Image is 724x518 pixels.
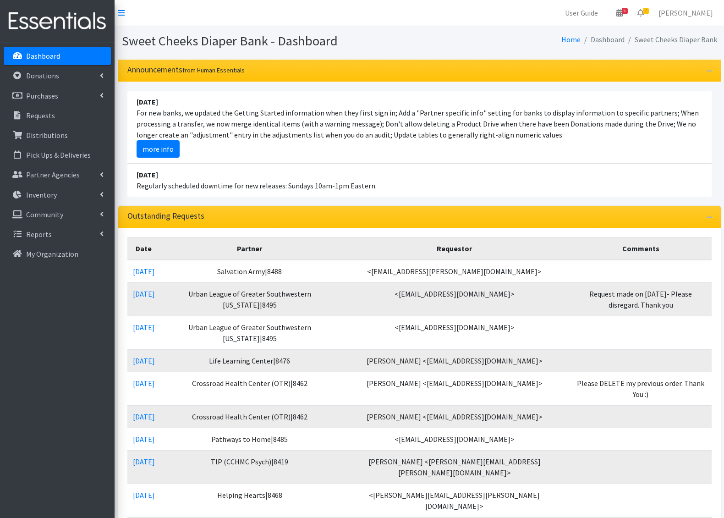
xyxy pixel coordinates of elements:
small: from Human Essentials [182,66,245,74]
a: Inventory [4,186,111,204]
th: Partner [160,237,339,260]
a: [PERSON_NAME] [651,4,720,22]
td: Please DELETE my previous order. Thank You :) [570,372,711,405]
td: Life Learning Center|8476 [160,349,339,372]
a: Requests [4,106,111,125]
td: Helping Hearts|8468 [160,484,339,517]
img: HumanEssentials [4,6,111,37]
strong: [DATE] [137,170,158,179]
p: Pick Ups & Deliveries [26,150,91,160]
a: Distributions [4,126,111,144]
h3: Announcements [127,65,245,75]
td: [PERSON_NAME] <[PERSON_NAME][EMAIL_ADDRESS][PERSON_NAME][DOMAIN_NAME]> [339,450,570,484]
td: <[PERSON_NAME][EMAIL_ADDRESS][PERSON_NAME][DOMAIN_NAME]> [339,484,570,517]
a: Home [561,35,581,44]
a: [DATE] [133,289,155,298]
li: For new banks, we updated the Getting Started information when they first sign in; Add a "Partner... [127,91,712,164]
li: Dashboard [581,33,625,46]
a: [DATE] [133,356,155,365]
li: Regularly scheduled downtime for new releases: Sundays 10am-1pm Eastern. [127,164,712,197]
a: [DATE] [133,457,155,466]
strong: [DATE] [137,97,158,106]
a: Dashboard [4,47,111,65]
p: Dashboard [26,51,60,61]
td: [PERSON_NAME] <[EMAIL_ADDRESS][DOMAIN_NAME]> [339,372,570,405]
td: <[EMAIL_ADDRESS][DOMAIN_NAME]> [339,282,570,316]
a: Reports [4,225,111,243]
li: Sweet Cheeks Diaper Bank [625,33,717,46]
a: Pick Ups & Deliveries [4,146,111,164]
td: Salvation Army|8488 [160,260,339,283]
span: 6 [622,8,628,14]
span: 7 [643,8,649,14]
a: more info [137,140,180,158]
td: [PERSON_NAME] <[EMAIL_ADDRESS][DOMAIN_NAME]> [339,349,570,372]
a: [DATE] [133,435,155,444]
h3: Outstanding Requests [127,211,204,221]
a: Partner Agencies [4,165,111,184]
p: Requests [26,111,55,120]
a: My Organization [4,245,111,263]
td: Pathways to Home|8485 [160,428,339,450]
a: Purchases [4,87,111,105]
a: 6 [609,4,630,22]
td: Urban League of Greater Southwestern [US_STATE]|8495 [160,316,339,349]
td: Request made on [DATE]- Please disregard. Thank you [570,282,711,316]
p: Partner Agencies [26,170,80,179]
p: Inventory [26,190,57,199]
p: Distributions [26,131,68,140]
p: Donations [26,71,59,80]
p: Purchases [26,91,58,100]
td: Urban League of Greater Southwestern [US_STATE]|8495 [160,282,339,316]
a: [DATE] [133,412,155,421]
a: User Guide [558,4,605,22]
td: Crossroad Health Center (OTR)|8462 [160,372,339,405]
a: [DATE] [133,379,155,388]
a: [DATE] [133,490,155,500]
a: [DATE] [133,267,155,276]
a: 7 [630,4,651,22]
td: <[EMAIL_ADDRESS][DOMAIN_NAME]> [339,316,570,349]
h1: Sweet Cheeks Diaper Bank - Dashboard [122,33,416,49]
p: Reports [26,230,52,239]
p: Community [26,210,63,219]
th: Date [127,237,160,260]
a: Donations [4,66,111,85]
td: Crossroad Health Center (OTR)|8462 [160,405,339,428]
td: <[EMAIL_ADDRESS][DOMAIN_NAME]> [339,428,570,450]
p: My Organization [26,249,78,259]
td: TIP (CCHMC Psych)|8419 [160,450,339,484]
a: [DATE] [133,323,155,332]
td: [PERSON_NAME] <[EMAIL_ADDRESS][DOMAIN_NAME]> [339,405,570,428]
a: Community [4,205,111,224]
td: <[EMAIL_ADDRESS][PERSON_NAME][DOMAIN_NAME]> [339,260,570,283]
th: Requestor [339,237,570,260]
th: Comments [570,237,711,260]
